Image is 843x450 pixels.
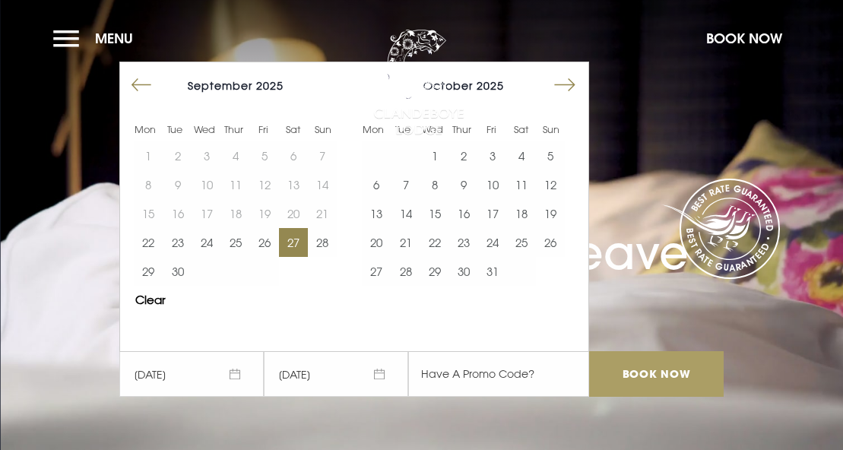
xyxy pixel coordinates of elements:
[420,170,449,199] button: 8
[362,228,391,257] td: Choose Monday, October 20, 2025 as your end date.
[134,257,163,286] td: Choose Monday, September 29, 2025 as your end date.
[536,199,565,228] button: 19
[53,22,141,55] button: Menu
[391,170,420,199] td: Choose Tuesday, October 7, 2025 as your end date.
[362,170,391,199] button: 6
[507,170,536,199] td: Choose Saturday, October 11, 2025 as your end date.
[279,228,308,257] td: Selected. Saturday, September 27, 2025
[449,228,478,257] td: Choose Thursday, October 23, 2025 as your end date.
[391,170,420,199] button: 7
[163,228,192,257] td: Choose Tuesday, September 23, 2025 as your end date.
[536,228,565,257] td: Choose Sunday, October 26, 2025 as your end date.
[507,199,536,228] button: 18
[420,199,449,228] td: Choose Wednesday, October 15, 2025 as your end date.
[420,257,449,286] td: Choose Wednesday, October 29, 2025 as your end date.
[163,257,192,286] td: Choose Tuesday, September 30, 2025 as your end date.
[408,351,589,397] input: Have A Promo Code?
[507,199,536,228] td: Choose Saturday, October 18, 2025 as your end date.
[449,257,478,286] button: 30
[449,170,478,199] td: Choose Thursday, October 9, 2025 as your end date.
[119,351,264,397] span: [DATE]
[391,199,420,228] td: Choose Tuesday, October 14, 2025 as your end date.
[420,170,449,199] td: Choose Wednesday, October 8, 2025 as your end date.
[134,228,163,257] button: 22
[188,79,252,92] span: September
[420,141,449,170] td: Choose Wednesday, October 1, 2025 as your end date.
[362,257,391,286] td: Choose Monday, October 27, 2025 as your end date.
[127,71,156,100] button: Move backward to switch to the previous month.
[478,141,507,170] td: Choose Friday, October 3, 2025 as your end date.
[477,79,504,92] span: 2025
[507,141,536,170] td: Choose Saturday, October 4, 2025 as your end date.
[449,170,478,199] button: 9
[391,199,420,228] button: 14
[250,228,279,257] td: Choose Friday, September 26, 2025 as your end date.
[391,228,420,257] button: 21
[449,141,478,170] button: 2
[536,170,565,199] td: Choose Sunday, October 12, 2025 as your end date.
[589,351,723,397] input: Book Now
[308,228,337,257] td: Choose Sunday, September 28, 2025 as your end date.
[478,199,507,228] button: 17
[420,228,449,257] td: Choose Wednesday, October 22, 2025 as your end date.
[550,71,579,100] button: Move forward to switch to the next month.
[449,199,478,228] button: 16
[279,228,308,257] button: 27
[256,79,284,92] span: 2025
[420,257,449,286] button: 29
[221,228,250,257] td: Choose Thursday, September 25, 2025 as your end date.
[536,170,565,199] button: 12
[250,228,279,257] button: 26
[134,228,163,257] td: Choose Monday, September 22, 2025 as your end date.
[362,170,391,199] td: Choose Monday, October 6, 2025 as your end date.
[507,170,536,199] button: 11
[478,170,507,199] td: Choose Friday, October 10, 2025 as your end date.
[478,228,507,257] button: 24
[308,228,337,257] button: 28
[362,199,391,228] button: 13
[478,257,507,286] button: 31
[420,141,449,170] button: 1
[699,22,790,55] button: Book Now
[478,170,507,199] button: 10
[95,30,133,47] span: Menu
[192,228,221,257] button: 24
[478,257,507,286] td: Choose Friday, October 31, 2025 as your end date.
[163,228,192,257] button: 23
[478,141,507,170] button: 3
[391,257,420,286] td: Choose Tuesday, October 28, 2025 as your end date.
[536,199,565,228] td: Choose Sunday, October 19, 2025 as your end date.
[420,228,449,257] button: 22
[134,257,163,286] button: 29
[373,30,464,136] img: Clandeboye Lodge
[536,141,565,170] td: Choose Sunday, October 5, 2025 as your end date.
[536,228,565,257] button: 26
[163,257,192,286] button: 30
[449,141,478,170] td: Choose Thursday, October 2, 2025 as your end date.
[135,294,166,306] button: Clear
[507,141,536,170] button: 4
[478,199,507,228] td: Choose Friday, October 17, 2025 as your end date.
[221,228,250,257] button: 25
[391,228,420,257] td: Choose Tuesday, October 21, 2025 as your end date.
[449,228,478,257] button: 23
[362,257,391,286] button: 27
[507,228,536,257] td: Choose Saturday, October 25, 2025 as your end date.
[264,351,408,397] span: [DATE]
[192,228,221,257] td: Choose Wednesday, September 24, 2025 as your end date.
[507,228,536,257] button: 25
[449,199,478,228] td: Choose Thursday, October 16, 2025 as your end date.
[478,228,507,257] td: Choose Friday, October 24, 2025 as your end date.
[362,228,391,257] button: 20
[536,141,565,170] button: 5
[391,257,420,286] button: 28
[449,257,478,286] td: Choose Thursday, October 30, 2025 as your end date.
[420,199,449,228] button: 15
[362,199,391,228] td: Choose Monday, October 13, 2025 as your end date.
